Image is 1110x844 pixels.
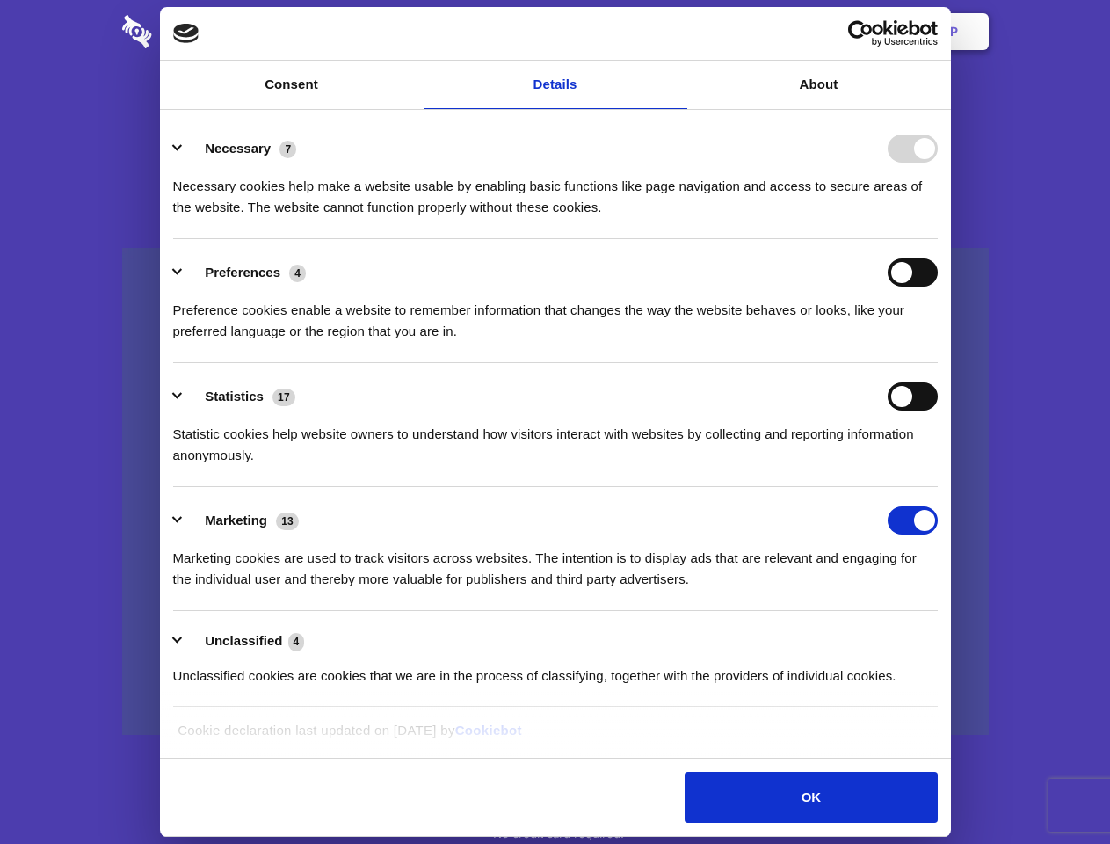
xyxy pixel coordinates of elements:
a: Cookiebot [455,723,522,738]
span: 4 [288,633,305,651]
span: 13 [276,513,299,530]
span: 4 [289,265,306,282]
a: Pricing [516,4,592,59]
h4: Auto-redaction of sensitive data, encrypted data sharing and self-destructing private chats. Shar... [122,160,989,218]
div: Statistic cookies help website owners to understand how visitors interact with websites by collec... [173,411,938,466]
a: Consent [160,61,424,109]
div: Marketing cookies are used to track visitors across websites. The intention is to display ads tha... [173,535,938,590]
a: Contact [713,4,794,59]
img: logo-wordmark-white-trans-d4663122ce5f474addd5e946df7df03e33cb6a1c49d2221995e7729f52c070b2.svg [122,15,272,48]
img: logo [173,24,200,43]
iframe: Drift Widget Chat Controller [1022,756,1089,823]
div: Necessary cookies help make a website usable by enabling basic functions like page navigation and... [173,163,938,218]
label: Marketing [205,513,267,527]
button: OK [685,772,937,823]
label: Preferences [205,265,280,280]
a: Usercentrics Cookiebot - opens in a new window [784,20,938,47]
span: 17 [272,389,295,406]
a: Details [424,61,687,109]
div: Unclassified cookies are cookies that we are in the process of classifying, together with the pro... [173,652,938,687]
span: 7 [279,141,296,158]
button: Unclassified (4) [173,630,316,652]
button: Preferences (4) [173,258,317,287]
label: Statistics [205,389,264,404]
button: Marketing (13) [173,506,310,535]
a: Login [797,4,874,59]
div: Preference cookies enable a website to remember information that changes the way the website beha... [173,287,938,342]
a: About [687,61,951,109]
button: Statistics (17) [173,382,307,411]
label: Necessary [205,141,271,156]
a: Wistia video thumbnail [122,248,989,736]
h1: Eliminate Slack Data Loss. [122,79,989,142]
button: Necessary (7) [173,135,308,163]
div: Cookie declaration last updated on [DATE] by [164,720,946,754]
